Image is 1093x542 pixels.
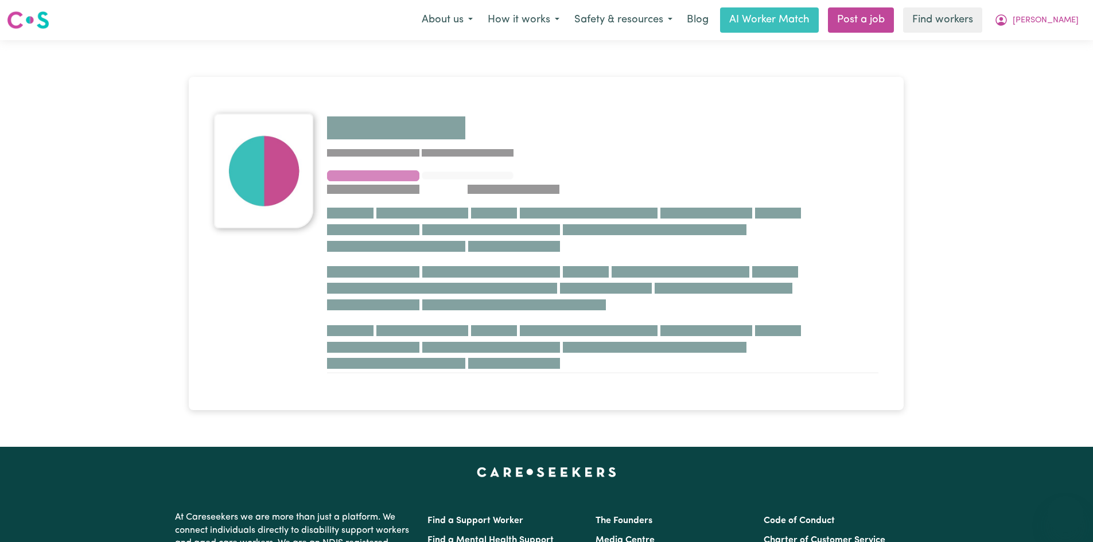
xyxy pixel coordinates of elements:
a: AI Worker Match [720,7,819,33]
button: My Account [987,8,1086,32]
a: Find workers [903,7,982,33]
img: Careseekers logo [7,10,49,30]
a: Careseekers home page [477,467,616,477]
span: [PERSON_NAME] [1013,14,1079,27]
button: How it works [480,8,567,32]
iframe: Button to launch messaging window [1047,496,1084,533]
button: About us [414,8,480,32]
button: Safety & resources [567,8,680,32]
a: The Founders [596,516,652,525]
a: Blog [680,7,715,33]
a: Code of Conduct [764,516,835,525]
a: Careseekers logo [7,7,49,33]
a: Post a job [828,7,894,33]
a: Find a Support Worker [427,516,523,525]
